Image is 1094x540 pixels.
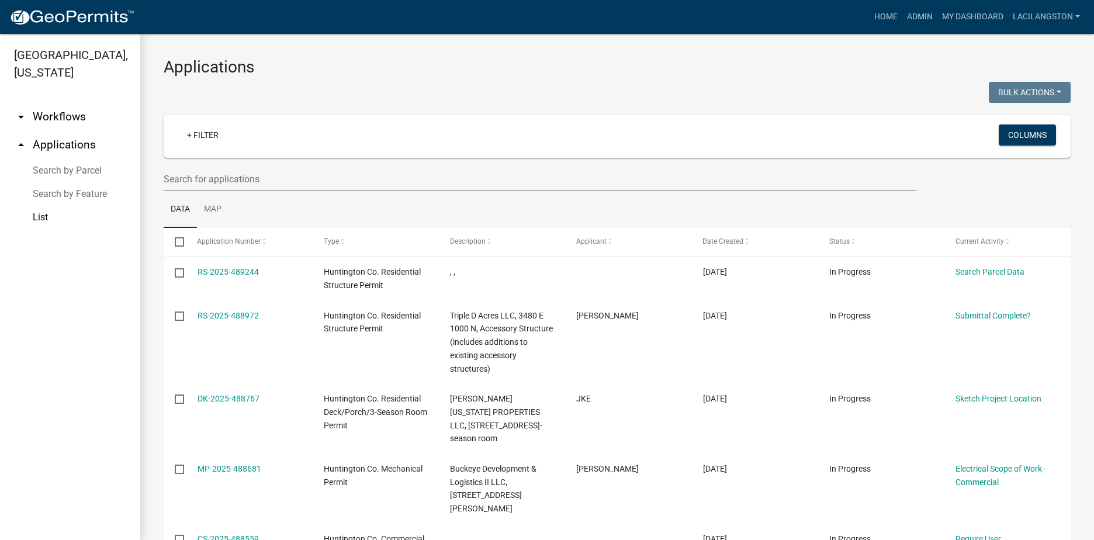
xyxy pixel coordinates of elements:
[324,311,421,334] span: Huntington Co. Residential Structure Permit
[324,237,339,245] span: Type
[450,267,455,276] span: , ,
[576,311,639,320] span: Tom Clounie
[576,237,607,245] span: Applicant
[989,82,1071,103] button: Bulk Actions
[313,228,439,256] datatable-header-cell: Type
[955,311,1031,320] a: Submittal Complete?
[324,267,421,290] span: Huntington Co. Residential Structure Permit
[324,394,427,430] span: Huntington Co. Residential Deck/Porch/3-Season Room Permit
[164,228,186,256] datatable-header-cell: Select
[324,464,423,487] span: Huntington Co. Mechanical Permit
[198,394,259,403] a: DK-2025-488767
[1008,6,1085,28] a: LaciLangston
[703,267,727,276] span: 10/07/2025
[164,191,197,229] a: Data
[944,228,1071,256] datatable-header-cell: Current Activity
[829,311,871,320] span: In Progress
[703,394,727,403] span: 10/06/2025
[565,228,691,256] datatable-header-cell: Applicant
[198,237,261,245] span: Application Number
[450,237,486,245] span: Description
[955,464,1046,487] a: Electrical Scope of Work - Commercial
[829,394,871,403] span: In Progress
[14,138,28,152] i: arrow_drop_up
[576,394,591,403] span: JKE
[829,267,871,276] span: In Progress
[937,6,1008,28] a: My Dashboard
[902,6,937,28] a: Admin
[197,191,229,229] a: Map
[178,124,228,146] a: + Filter
[829,237,850,245] span: Status
[164,57,1071,77] h3: Applications
[870,6,902,28] a: Home
[198,464,261,473] a: MP-2025-488681
[818,228,944,256] datatable-header-cell: Status
[14,110,28,124] i: arrow_drop_down
[829,464,871,473] span: In Progress
[186,228,312,256] datatable-header-cell: Application Number
[198,311,259,320] a: RS-2025-488972
[955,267,1024,276] a: Search Parcel Data
[703,464,727,473] span: 10/06/2025
[703,237,744,245] span: Date Created
[450,394,542,443] span: BIGGS INDIANA PROPERTIES LLC, 414 Buckingham Ln, 3-season room
[955,237,1004,245] span: Current Activity
[955,394,1041,403] a: Sketch Project Location
[703,311,727,320] span: 10/07/2025
[450,464,536,513] span: Buckeye Development & Logistics II LLC, 226 E Hosler Rd, electrical
[999,124,1056,146] button: Columns
[198,267,259,276] a: RS-2025-489244
[691,228,818,256] datatable-header-cell: Date Created
[164,167,916,191] input: Search for applications
[450,311,553,373] span: Triple D Acres LLC, 3480 E 1000 N, Accessory Structure (includes additions to existing accessory ...
[576,464,639,473] span: Phil Vander Werf
[439,228,565,256] datatable-header-cell: Description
